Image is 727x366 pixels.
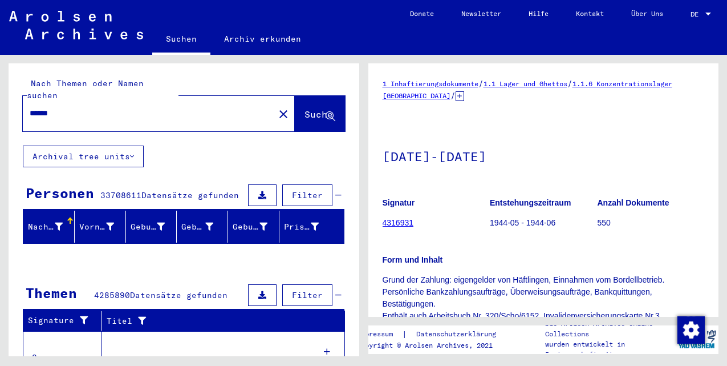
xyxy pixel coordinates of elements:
span: Filter [292,290,323,300]
mat-header-cell: Nachname [23,211,75,243]
div: | [357,328,510,340]
a: 1.1 Lager und Ghettos [484,79,567,88]
button: Clear [272,102,295,125]
img: Arolsen_neg.svg [9,11,143,39]
div: Titel [107,315,322,327]
div: Geburtsname [131,221,165,233]
p: Die Arolsen Archives Online-Collections [545,319,675,339]
p: Copyright © Arolsen Archives, 2021 [357,340,510,351]
div: Nachname [28,218,77,236]
b: Entstehungszeitraum [490,198,571,207]
span: DE [691,10,703,18]
h1: [DATE]-[DATE] [383,130,705,180]
img: Zustimmung ändern [677,316,705,344]
a: 1 Inhaftierungsdokumente [383,79,478,88]
mat-icon: close [277,107,290,121]
div: Prisoner # [284,221,319,233]
div: Geburt‏ [181,218,228,236]
span: Datensätze gefunden [130,290,228,300]
a: Suchen [152,25,210,55]
mat-label: Nach Themen oder Namen suchen [27,78,144,100]
span: / [450,90,456,100]
div: Themen [26,283,77,303]
div: Geburt‏ [181,221,213,233]
button: Archival tree units [23,146,144,167]
a: Archiv erkunden [210,25,315,53]
div: Signature [28,315,93,327]
mat-header-cell: Geburtsname [126,211,177,243]
a: 4316931 [383,218,414,227]
a: Datenschutzerklärung [407,328,510,340]
span: / [478,78,484,89]
button: Filter [282,284,332,306]
div: Geburtsname [131,218,180,236]
span: Filter [292,190,323,200]
b: Anzahl Dokumente [597,198,669,207]
div: Prisoner # [284,218,333,236]
div: Signature [28,312,104,330]
span: Suche [304,108,333,120]
div: Personen [26,183,94,203]
div: Titel [107,312,334,330]
mat-header-cell: Geburt‏ [177,211,228,243]
p: wurden entwickelt in Partnerschaft mit [545,339,675,360]
b: Form und Inhalt [383,255,443,264]
button: Suche [295,96,345,131]
div: Geburtsdatum [233,218,282,236]
mat-header-cell: Vorname [75,211,126,243]
p: 1944-05 - 1944-06 [490,217,596,229]
p: 550 [597,217,704,229]
span: Datensätze gefunden [141,190,239,200]
mat-header-cell: Prisoner # [279,211,344,243]
span: 33708611 [100,190,141,200]
span: 4285890 [94,290,130,300]
a: Impressum [357,328,402,340]
button: Filter [282,184,332,206]
mat-header-cell: Geburtsdatum [228,211,279,243]
b: Signatur [383,198,415,207]
div: Vorname [79,221,114,233]
img: yv_logo.png [676,325,718,353]
div: Nachname [28,221,63,233]
span: / [567,78,572,89]
div: Vorname [79,218,128,236]
div: Geburtsdatum [233,221,267,233]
